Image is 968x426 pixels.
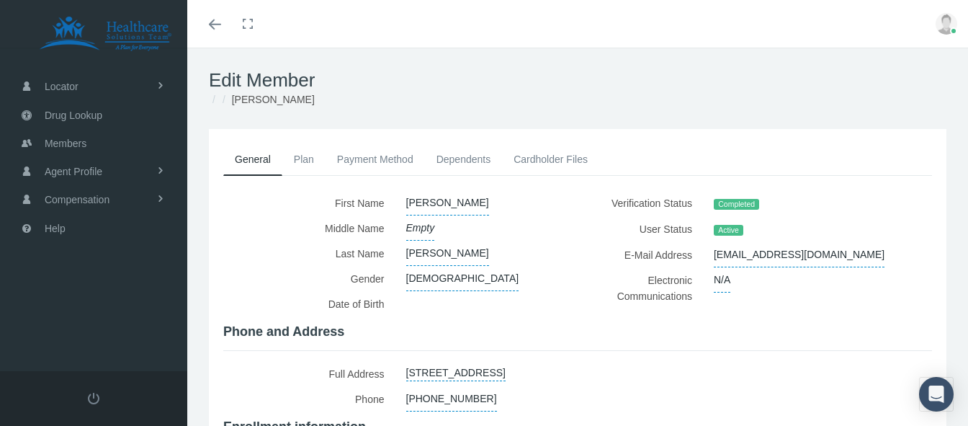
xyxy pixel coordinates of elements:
label: Last Name [223,241,395,266]
span: [PHONE_NUMBER] [406,386,497,412]
span: [PERSON_NAME] [406,190,489,216]
span: Locator [45,73,79,100]
img: user-placeholder.jpg [936,13,957,35]
label: Verification Status [588,190,703,216]
label: Electronic Communications [588,267,703,309]
span: [DEMOGRAPHIC_DATA] [406,266,519,291]
label: Phone [223,386,395,412]
span: [EMAIL_ADDRESS][DOMAIN_NAME] [714,242,884,267]
label: Middle Name [223,216,395,241]
label: Date of Birth [223,291,395,316]
label: Gender [223,266,395,291]
span: Compensation [45,186,109,213]
a: Dependents [425,143,503,175]
label: Full Address [223,361,395,386]
a: Payment Method [326,143,425,175]
span: Drug Lookup [45,102,102,129]
h4: Phone and Address [223,324,932,340]
span: [PERSON_NAME] [232,94,315,105]
span: Completed [714,199,759,210]
span: Members [45,130,86,157]
label: E-Mail Address [588,242,703,267]
span: Help [45,215,66,242]
a: Cardholder Files [502,143,599,175]
span: [PERSON_NAME] [406,241,489,266]
a: Plan [282,143,326,175]
div: Open Intercom Messenger [919,377,954,412]
span: Agent Profile [45,158,102,185]
label: First Name [223,190,395,216]
a: [STREET_ADDRESS] [406,361,506,381]
label: User Status [588,216,703,242]
span: N/A [714,267,730,293]
span: Empty [406,216,435,241]
span: Active [714,225,743,236]
img: HEALTHCARE SOLUTIONS TEAM, LLC [19,16,192,52]
a: General [223,143,282,176]
h1: Edit Member [209,69,946,92]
